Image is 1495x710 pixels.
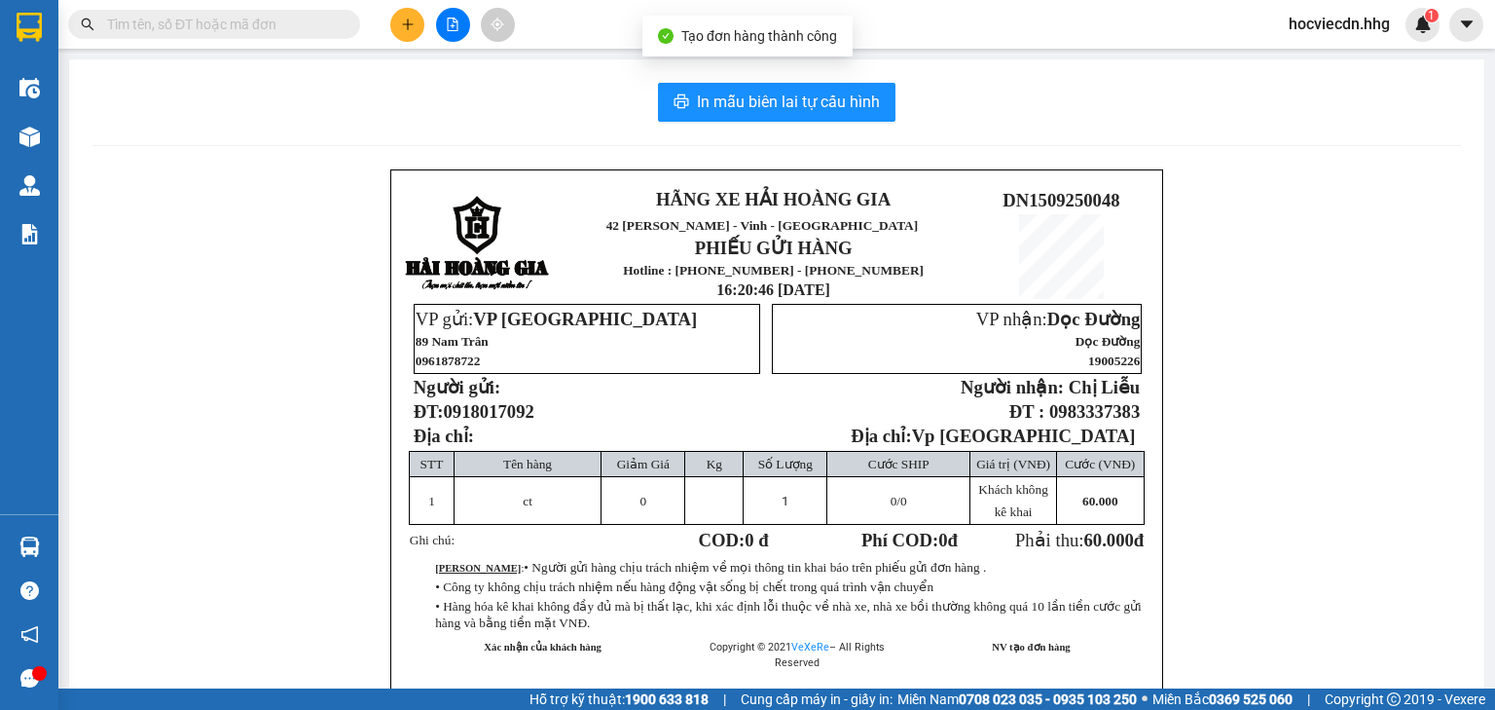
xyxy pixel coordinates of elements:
[640,494,647,508] span: 0
[491,18,504,31] span: aim
[19,537,40,557] img: warehouse-icon
[473,309,697,329] span: VP [GEOGRAPHIC_DATA]
[1015,530,1144,550] span: Phải thu:
[1142,695,1148,703] span: ⚪️
[891,494,897,508] span: 0
[428,494,435,508] span: 1
[19,127,40,147] img: warehouse-icon
[1273,12,1405,36] span: hocviecdn.hhg
[897,689,1137,710] span: Miền Nam
[1083,530,1133,550] span: 60.000
[1414,16,1432,33] img: icon-new-feature
[976,309,1141,329] span: VP nhận:
[390,8,424,42] button: plus
[20,581,39,600] span: question-circle
[1134,530,1144,550] span: đ
[938,530,947,550] span: 0
[606,218,919,233] span: 42 [PERSON_NAME] - Vinh - [GEOGRAPHIC_DATA]
[710,641,885,669] span: Copyright © 2021 – All Rights Reserved
[625,691,709,707] strong: 1900 633 818
[435,579,933,594] span: • Công ty không chịu trách nhiệm nếu hàng động vật sống bị chết trong quá trình vận chuyển
[1088,354,1140,368] span: 19005226
[435,563,521,574] strong: [PERSON_NAME]
[623,263,924,278] strong: Hotline : [PHONE_NUMBER] - [PHONE_NUMBER]
[410,533,455,547] span: Ghi chú:
[503,457,552,471] span: Tên hàng
[416,309,697,329] span: VP gửi:
[416,354,481,368] span: 0961878722
[401,18,415,31] span: plus
[529,689,709,710] span: Hỗ trợ kỹ thuật:
[414,426,474,446] span: Địa chỉ:
[107,14,337,35] input: Tìm tên, số ĐT hoặc mã đơn
[405,196,551,292] img: logo
[524,560,986,575] span: • Người gửi hàng chịu trách nhiệm về mọi thông tin khai báo trên phiếu gửi đơn hàng .
[1076,334,1141,349] span: Dọc Đường
[1428,9,1435,22] span: 1
[11,44,87,140] img: logo
[446,18,459,31] span: file-add
[912,426,1136,446] strong: Vp [GEOGRAPHIC_DATA]
[976,457,1050,471] span: Giá trị (VNĐ)
[1009,401,1044,422] strong: ĐT :
[101,130,279,160] strong: Hotline : [PHONE_NUMBER] - [PHONE_NUMBER]
[1047,309,1141,329] span: Dọc Đường
[1387,692,1401,706] span: copyright
[420,457,444,471] span: STT
[707,457,722,471] span: Kg
[1152,689,1293,710] span: Miền Bắc
[861,530,958,550] strong: Phí COD: đ
[723,689,726,710] span: |
[758,457,813,471] span: Số Lượng
[444,401,534,422] span: 0918017092
[416,334,489,349] span: 89 Nam Trân
[1449,8,1483,42] button: caret-down
[978,482,1047,519] span: Khách không kê khai
[868,457,930,471] span: Cước SHIP
[791,641,829,654] a: VeXeRe
[891,494,907,508] span: /0
[617,457,670,471] span: Giảm Giá
[1307,689,1310,710] span: |
[106,65,274,100] span: 42 [PERSON_NAME] - Vinh - [GEOGRAPHIC_DATA]
[656,189,891,209] strong: HÃNG XE HẢI HOÀNG GIA
[658,83,895,122] button: printerIn mẫu biên lai tự cấu hình
[1069,377,1141,397] span: Chị Liễu
[741,689,893,710] span: Cung cấp máy in - giấy in:
[81,18,94,31] span: search
[716,281,830,298] span: 16:20:46 [DATE]
[1049,401,1140,422] span: 0983337383
[20,669,39,688] span: message
[992,642,1070,653] strong: NV tạo đơn hàng
[414,401,534,422] strong: ĐT:
[745,530,768,550] span: 0 đ
[961,377,1064,397] strong: Người nhận:
[481,8,515,42] button: aim
[674,93,689,112] span: printer
[1458,16,1476,33] span: caret-down
[112,105,270,126] strong: PHIẾU GỬI HÀNG
[697,90,880,114] span: In mẫu biên lai tự cấu hình
[695,238,853,258] strong: PHIẾU GỬI HÀNG
[1425,9,1439,22] sup: 1
[1209,691,1293,707] strong: 0369 525 060
[1082,494,1118,508] span: 60.000
[19,224,40,244] img: solution-icon
[484,642,602,653] strong: Xác nhận của khách hàng
[19,175,40,196] img: warehouse-icon
[436,8,470,42] button: file-add
[435,599,1142,630] span: • Hàng hóa kê khai không đầy đủ mà bị thất lạc, khi xác định lỗi thuộc về nhà xe, nhà xe bồi thườ...
[92,19,288,61] strong: HÃNG XE HẢI HOÀNG GIA
[658,28,674,44] span: check-circle
[523,494,532,508] span: ct
[17,13,42,42] img: logo-vxr
[851,426,911,446] strong: Địa chỉ:
[1065,457,1135,471] span: Cước (VNĐ)
[699,530,769,550] strong: COD:
[959,691,1137,707] strong: 0708 023 035 - 0935 103 250
[20,625,39,644] span: notification
[414,377,500,397] strong: Người gửi:
[1003,190,1119,210] span: DN1509250048
[19,78,40,98] img: warehouse-icon
[435,563,986,574] span: :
